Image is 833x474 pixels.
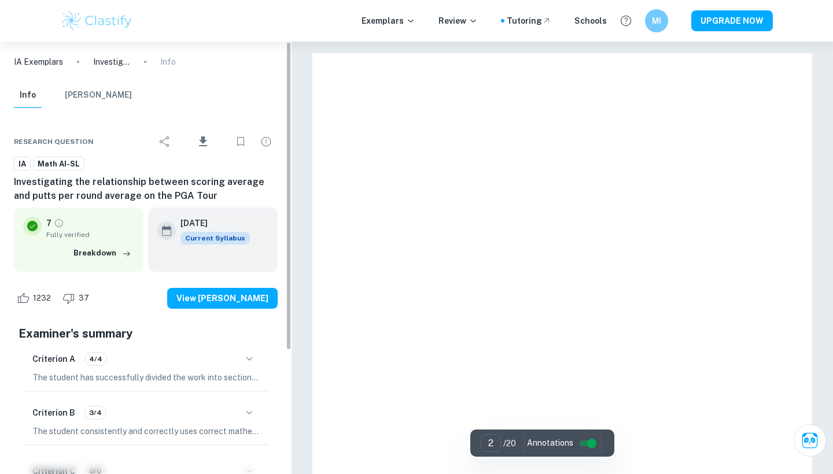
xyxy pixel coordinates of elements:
h5: Examiner's summary [19,325,273,342]
h6: [DATE] [180,217,241,229]
p: Exemplars [362,14,415,27]
div: Report issue [255,130,278,153]
span: 1232 [27,292,57,304]
a: IA Exemplars [14,55,63,68]
button: MI [645,9,668,32]
div: Like [14,289,57,308]
span: 37 [72,292,95,304]
p: The student consistently and correctly uses correct mathematical notation, symbols, and terminolo... [32,425,259,438]
button: View [PERSON_NAME] [167,288,278,309]
h6: Investigating the relationship between scoring average and putts per round average on the PGA Tour [14,175,278,203]
a: Schools [574,14,607,27]
div: This exemplar is based on the current syllabus. Feel free to refer to it for inspiration/ideas wh... [180,232,250,245]
button: Help and Feedback [616,11,636,31]
button: Info [14,83,42,108]
span: Math AI-SL [34,158,84,170]
img: Clastify logo [60,9,134,32]
p: Investigating the relationship between scoring average and putts per round average on the PGA Tour [93,55,130,68]
button: UPGRADE NOW [691,10,773,31]
h6: Criterion A [32,353,75,365]
h6: MI [650,14,664,27]
p: Review [438,14,478,27]
button: Ask Clai [794,424,826,457]
a: IA [14,157,31,171]
div: Download [179,127,227,157]
p: / 20 [503,437,516,450]
h6: Criterion B [32,406,75,419]
a: Grade fully verified [54,218,64,228]
p: Info [160,55,176,68]
div: Share [153,130,176,153]
span: Fully verified [46,229,134,240]
p: 7 [46,217,51,229]
button: [PERSON_NAME] [65,83,132,108]
button: Breakdown [71,245,134,262]
span: Annotations [527,437,573,449]
span: 4/4 [85,354,106,364]
span: IA [14,158,30,170]
a: Tutoring [507,14,551,27]
span: Research question [14,136,94,147]
p: The student has successfully divided the work into sections, including an introduction, body, and... [32,371,259,384]
span: 3/4 [85,408,106,418]
span: Current Syllabus [180,232,250,245]
a: Math AI-SL [33,157,84,171]
div: Dislike [60,289,95,308]
div: Bookmark [229,130,252,153]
